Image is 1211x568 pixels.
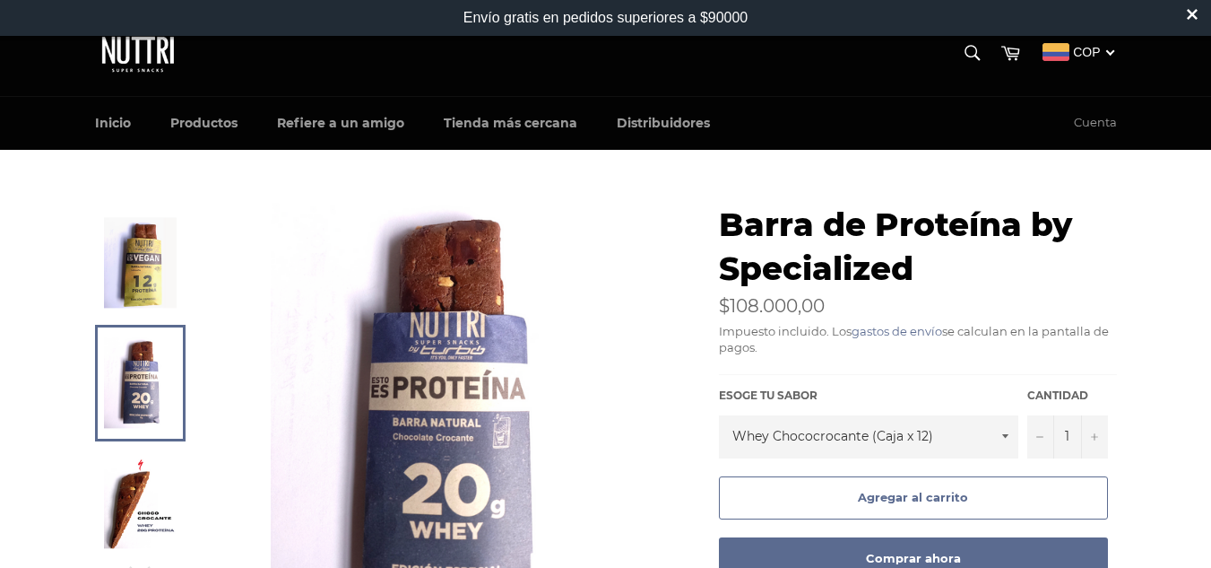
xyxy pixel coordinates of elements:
[1027,389,1108,404] label: Cantidad
[599,97,728,150] a: Distribuidores
[858,490,968,504] span: Agregar al carrito
[259,97,422,150] a: Refiere a un amigo
[1065,97,1126,149] a: Cuenta
[104,217,177,308] img: Barra de Proteína by Specialized
[1027,415,1054,459] button: Quitar uno a la cantidad de artículos
[77,97,149,150] a: Inicio
[852,324,942,338] a: gastos de envío
[719,324,1117,356] div: Impuesto incluido. Los se calculan en la pantalla de pagos.
[104,458,177,548] img: Barra de Proteína by Specialized
[719,295,825,317] span: $108.000,00
[1073,45,1100,59] span: COP
[152,97,255,150] a: Productos
[1081,415,1108,459] button: Aumentar uno a la cantidad de artículos
[719,476,1108,520] button: Agregar al carrito
[719,203,1117,292] h1: Barra de Proteína by Specialized
[463,10,748,26] div: Envío gratis en pedidos superiores a $90000
[719,389,1018,404] label: Esoge tu sabor
[426,97,595,150] a: Tienda más cercana
[95,31,185,78] img: Nuttri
